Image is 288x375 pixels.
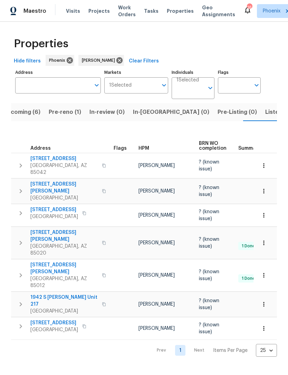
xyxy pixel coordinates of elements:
span: [GEOGRAPHIC_DATA], AZ 85012 [30,275,98,289]
span: [GEOGRAPHIC_DATA] [30,213,78,220]
span: Tasks [144,9,159,13]
span: ? (known issue) [199,298,219,310]
span: [PERSON_NAME] [138,163,175,168]
button: Clear Filters [126,55,162,68]
div: [PERSON_NAME] [78,55,124,66]
span: 1 Done [239,243,258,249]
span: 1 Done [239,276,258,282]
span: Address [30,146,51,151]
span: [PERSON_NAME] [138,302,175,307]
button: Open [205,83,215,93]
span: [GEOGRAPHIC_DATA], AZ 85020 [30,243,98,257]
span: [STREET_ADDRESS][PERSON_NAME] [30,261,98,275]
button: Open [252,80,261,90]
span: [STREET_ADDRESS] [30,319,78,326]
span: Maestro [23,8,46,14]
label: Address [15,70,101,75]
span: Visits [66,8,80,14]
span: Flags [114,146,127,151]
span: [PERSON_NAME] [138,240,175,245]
span: Work Orders [118,4,136,18]
span: 1 Selected [176,77,199,83]
span: Hide filters [14,57,41,66]
span: ? (known issue) [199,237,219,249]
span: [PERSON_NAME] [138,189,175,194]
span: BRN WO completion [199,141,227,151]
span: Properties [14,40,68,47]
span: ? (known issue) [199,209,219,221]
span: Projects [88,8,110,14]
span: [PERSON_NAME] [138,213,175,218]
span: [PERSON_NAME] [138,326,175,331]
span: [STREET_ADDRESS][PERSON_NAME] [30,229,98,243]
span: ? (known issue) [199,323,219,334]
span: Phoenix [49,57,68,64]
span: ? (known issue) [199,185,219,197]
span: ? (known issue) [199,160,219,171]
span: [PERSON_NAME] [82,57,118,64]
span: In-review (0) [89,107,125,117]
span: Phoenix [263,8,280,14]
p: Items Per Page [213,347,248,354]
span: [STREET_ADDRESS][PERSON_NAME] [30,181,98,195]
span: Clear Filters [129,57,159,66]
label: Flags [218,70,261,75]
button: Open [92,80,102,90]
span: [STREET_ADDRESS] [30,206,78,213]
div: 25 [256,342,277,359]
span: In-[GEOGRAPHIC_DATA] (0) [133,107,209,117]
span: Geo Assignments [202,4,235,18]
div: Phoenix [46,55,74,66]
label: Individuals [172,70,214,75]
button: Open [159,80,169,90]
span: Pre-Listing (0) [218,107,257,117]
button: Hide filters [11,55,44,68]
span: Upcoming (6) [3,107,40,117]
span: ? (known issue) [199,269,219,281]
span: [GEOGRAPHIC_DATA] [30,308,98,315]
span: Pre-reno (1) [49,107,81,117]
nav: Pagination Navigation [150,344,277,357]
span: [GEOGRAPHIC_DATA] [30,195,98,201]
span: [STREET_ADDRESS] [30,155,98,162]
span: [GEOGRAPHIC_DATA] [30,326,78,333]
span: Properties [167,8,194,14]
div: 16 [247,4,252,11]
span: 1942 S [PERSON_NAME] Unit 217 [30,294,98,308]
span: [GEOGRAPHIC_DATA], AZ 85042 [30,162,98,176]
a: Goto page 1 [175,345,185,356]
label: Markets [104,70,169,75]
span: [PERSON_NAME] [138,273,175,278]
span: Summary [238,146,261,151]
span: 1 Selected [109,82,132,88]
span: HPM [138,146,149,151]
